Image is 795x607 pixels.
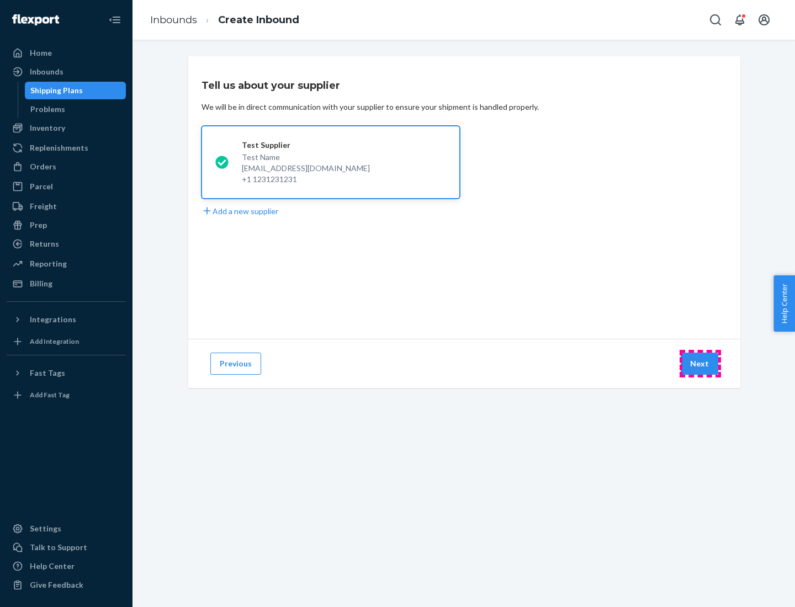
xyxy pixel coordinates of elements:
button: Open Search Box [704,9,727,31]
div: Add Fast Tag [30,390,70,400]
div: Give Feedback [30,579,83,590]
a: Add Fast Tag [7,386,126,404]
a: Shipping Plans [25,82,126,99]
a: Help Center [7,557,126,575]
div: Inventory [30,123,65,134]
div: Integrations [30,314,76,325]
div: Returns [30,238,59,249]
button: Fast Tags [7,364,126,382]
button: Open account menu [753,9,775,31]
div: Problems [30,104,65,115]
button: Give Feedback [7,576,126,594]
div: Add Integration [30,337,79,346]
button: Help Center [773,275,795,332]
button: Close Navigation [104,9,126,31]
div: Reporting [30,258,67,269]
a: Orders [7,158,126,175]
img: Flexport logo [12,14,59,25]
a: Replenishments [7,139,126,157]
a: Settings [7,520,126,537]
div: Billing [30,278,52,289]
div: Home [30,47,52,58]
a: Reporting [7,255,126,273]
a: Freight [7,198,126,215]
a: Parcel [7,178,126,195]
button: Open notifications [729,9,751,31]
a: Inventory [7,119,126,137]
a: Inbounds [7,63,126,81]
a: Add Integration [7,333,126,350]
div: Inbounds [30,66,63,77]
a: Inbounds [150,14,197,26]
ol: breadcrumbs [141,4,308,36]
h3: Tell us about your supplier [202,78,340,93]
button: Integrations [7,311,126,328]
a: Billing [7,275,126,292]
div: We will be in direct communication with your supplier to ensure your shipment is handled properly. [202,102,539,113]
a: Talk to Support [7,539,126,556]
button: Add a new supplier [202,205,278,217]
div: Orders [30,161,56,172]
a: Prep [7,216,126,234]
div: Settings [30,523,61,534]
div: Talk to Support [30,542,87,553]
a: Problems [25,100,126,118]
a: Create Inbound [218,14,299,26]
button: Next [681,353,718,375]
div: Help Center [30,561,75,572]
a: Returns [7,235,126,253]
button: Previous [210,353,261,375]
a: Home [7,44,126,62]
div: Shipping Plans [30,85,83,96]
div: Replenishments [30,142,88,153]
div: Prep [30,220,47,231]
div: Parcel [30,181,53,192]
div: Fast Tags [30,368,65,379]
div: Freight [30,201,57,212]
